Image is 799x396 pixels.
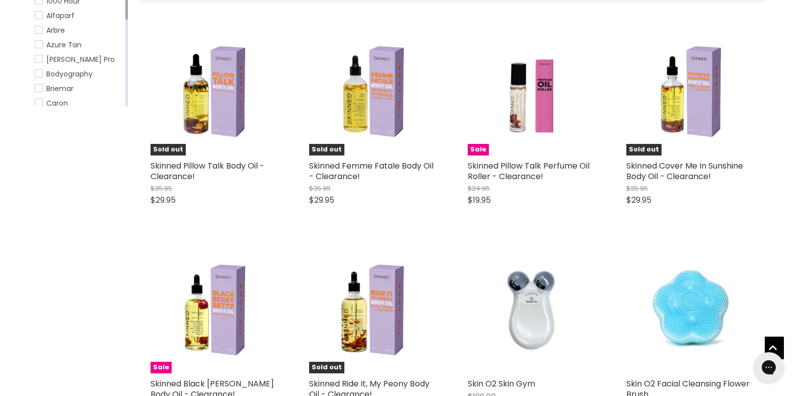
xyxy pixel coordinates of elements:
span: $35.95 [626,184,648,193]
span: $29.95 [151,194,176,206]
span: $29.95 [309,194,334,206]
img: Skinned Pillow Talk Body Oil - Clearance! [166,27,262,155]
a: Skinned Cover Me In Sunshine Body Oil - Clearance!Sold out [626,27,755,155]
img: Skinned Femme Fatale Body Oil - Clearance! [325,27,421,155]
a: Skinned Ride It, My Peony Body Oil - Clearance!Sold out [309,245,438,373]
span: Sold out [626,144,662,155]
a: Skin O2 Skin Gym [468,378,535,389]
a: Skinned Cover Me In Sunshine Body Oil - Clearance! [626,160,743,182]
iframe: Gorgias live chat messenger [749,349,789,386]
a: Barber Pro [35,54,123,65]
a: Skinned Pillow Talk Body Oil - Clearance! [151,160,264,182]
span: Alfaparf [46,11,75,21]
a: Skinned Pillow Talk Body Oil - Clearance!Sold out [151,27,279,155]
a: Azure Tan [35,39,123,50]
a: Briemar [35,83,123,94]
a: Bodyography [35,68,123,80]
img: Skinned Pillow Talk Perfume Oil Roller - Clearance! [483,27,579,155]
span: $35.95 [309,184,331,193]
span: Sold out [151,144,186,155]
a: Skinned Femme Fatale Body Oil - Clearance! [309,160,433,182]
span: $35.95 [151,184,172,193]
span: $19.95 [468,194,491,206]
img: Skinned Ride It, My Peony Body Oil - Clearance! [325,245,421,373]
span: Sold out [309,144,344,155]
a: Caron [35,98,123,109]
a: Arbre [35,25,123,36]
span: Briemar [46,84,74,94]
a: Skinned Pillow Talk Perfume Oil Roller - Clearance! [468,160,590,182]
a: Skinned Pillow Talk Perfume Oil Roller - Clearance!Sale [468,27,596,155]
a: Skinned Black Berry Betty Body Oil - Clearance!Sale [151,245,279,373]
span: Sold out [309,362,344,373]
span: Caron [46,98,68,108]
img: Skin O2 Skin Gym [468,245,596,373]
span: $29.95 [626,194,651,206]
span: $24.95 [468,184,490,193]
img: Skinned Cover Me In Sunshine Body Oil - Clearance! [642,27,738,155]
img: Skinned Black Berry Betty Body Oil - Clearance! [166,245,262,373]
a: Alfaparf [35,10,123,21]
span: Sale [468,144,489,155]
img: Skin O2 Facial Cleansing Flower Brush [626,245,755,373]
span: [PERSON_NAME] Pro [46,54,115,64]
span: Sale [151,362,172,373]
a: Skinned Femme Fatale Body Oil - Clearance!Sold out [309,27,438,155]
span: Azure Tan [46,40,82,50]
span: Bodyography [46,69,93,79]
span: Arbre [46,25,65,35]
